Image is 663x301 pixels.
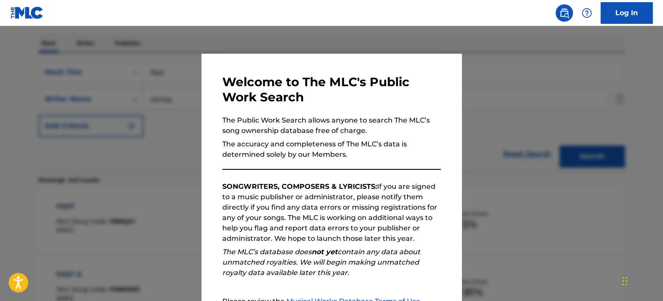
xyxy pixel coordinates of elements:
div: Drag [622,268,627,294]
h3: Welcome to The MLC's Public Work Search [222,74,441,105]
em: The MLC’s database does contain any data about unmatched royalties. We will begin making unmatche... [222,248,420,277]
p: If you are signed to a music publisher or administrator, please notify them directly if you find ... [222,181,441,244]
div: Help [578,4,595,22]
img: MLC Logo [10,6,44,19]
p: The accuracy and completeness of The MLC’s data is determined solely by our Members. [222,139,441,160]
img: search [559,8,569,18]
iframe: Chat Widget [620,259,663,301]
a: Public Search [556,4,573,22]
a: Log In [601,2,653,24]
strong: SONGWRITERS, COMPOSERS & LYRICISTS: [222,182,377,191]
strong: not yet [312,248,338,256]
p: The Public Work Search allows anyone to search The MLC’s song ownership database free of charge. [222,115,441,136]
img: help [582,8,592,18]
